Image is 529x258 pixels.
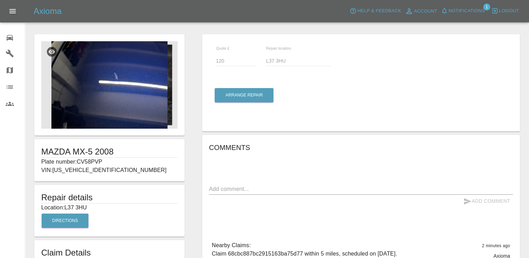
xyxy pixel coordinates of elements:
button: Help & Feedback [348,6,403,16]
span: Repair location [266,46,291,50]
button: Arrange Repair [215,88,273,102]
button: Directions [42,214,88,228]
span: Quote £ [216,46,229,50]
h1: MAZDA MX-5 2008 [41,146,178,157]
h6: Comments [209,142,513,153]
p: Location: L37 3HU [41,203,178,212]
img: 4cb18c00-81ee-4f6d-8941-8b001a918d9b [41,41,178,129]
span: Notifications [449,7,485,15]
button: Notifications [439,6,487,16]
p: Plate number: CV58PVP [41,158,178,166]
p: VIN: [US_VEHICLE_IDENTIFICATION_NUMBER] [41,166,178,174]
span: 1 [483,3,490,10]
h5: Repair details [41,192,178,203]
span: 2 minutes ago [482,243,510,248]
a: Account [403,6,439,17]
button: Logout [489,6,521,16]
button: Open drawer [4,3,21,20]
span: Account [414,7,437,15]
h5: Axioma [34,6,62,17]
span: Help & Feedback [357,7,401,15]
span: Logout [499,7,519,15]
